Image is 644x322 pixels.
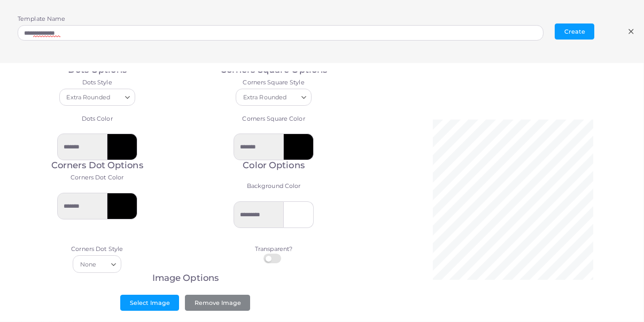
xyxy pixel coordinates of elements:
label: Transparent? [255,245,292,254]
label: Template Name [18,15,65,23]
input: Search for option [99,258,107,270]
input: Search for option [289,91,297,103]
button: Select Image [120,295,179,311]
label: Corners Dot Style [71,245,123,254]
div: Search for option [236,89,312,106]
div: Search for option [59,89,135,106]
label: Corners Square Style [243,78,304,87]
input: Search for option [113,91,121,103]
div: Search for option [73,255,121,272]
h3: Color Options [191,160,356,171]
h3: Corners Dot Options [15,160,180,171]
button: Remove Image [185,295,250,311]
button: Create [555,23,594,40]
label: Background Color [247,182,301,191]
label: Corners Dot Color [71,174,123,182]
span: None [79,259,98,270]
h3: Image Options [15,273,356,284]
span: Extra Rounded [242,92,288,103]
label: Corners Square Color [242,115,305,123]
label: Dots Color [82,115,113,123]
label: Dots Style [82,78,112,87]
span: Extra Rounded [65,92,112,103]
